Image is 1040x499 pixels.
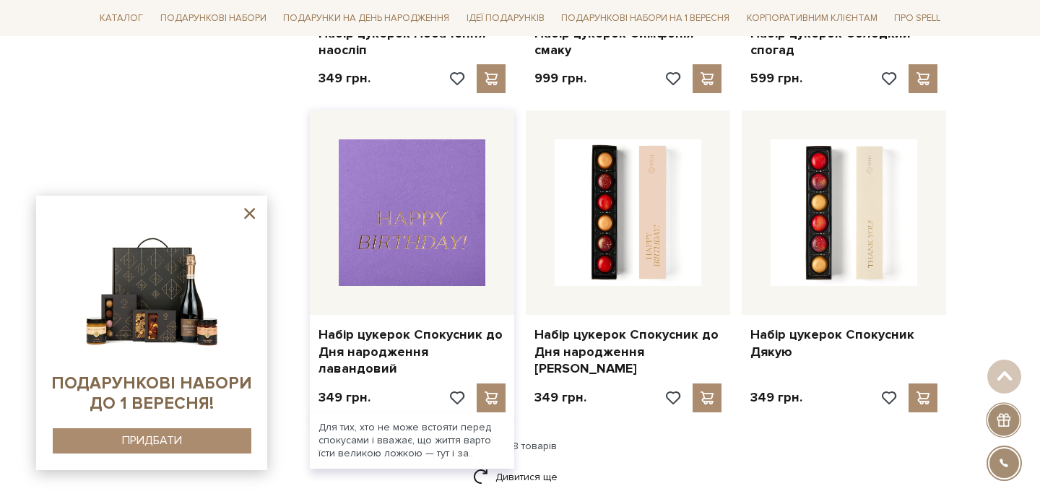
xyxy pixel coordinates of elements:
[339,139,485,286] img: Набір цукерок Спокусник до Дня народження лавандовий
[888,7,946,30] a: Про Spell
[750,326,937,360] a: Набір цукерок Спокусник Дякую
[277,7,455,30] a: Подарунки на День народження
[318,70,370,87] p: 349 грн.
[318,389,370,406] p: 349 грн.
[318,326,506,377] a: Набір цукерок Спокусник до Дня народження лавандовий
[750,389,802,406] p: 349 грн.
[534,326,721,377] a: Набір цукерок Спокусник до Дня народження [PERSON_NAME]
[534,389,586,406] p: 349 грн.
[741,6,883,30] a: Корпоративним клієнтам
[94,7,149,30] a: Каталог
[461,7,550,30] a: Ідеї подарунків
[318,25,506,59] a: Набір цукерок Побачення наосліп
[534,25,721,59] a: Набір цукерок Симфонія смаку
[555,6,735,30] a: Подарункові набори на 1 Вересня
[155,7,272,30] a: Подарункові набори
[88,440,952,453] div: 32 з 88 товарів
[750,25,937,59] a: Набір цукерок Солодкий спогад
[310,412,514,469] div: Для тих, хто не може встояти перед спокусами і вважає, що життя варто їсти великою ложкою — тут і...
[534,70,586,87] p: 999 грн.
[473,464,567,490] a: Дивитися ще
[750,70,802,87] p: 599 грн.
